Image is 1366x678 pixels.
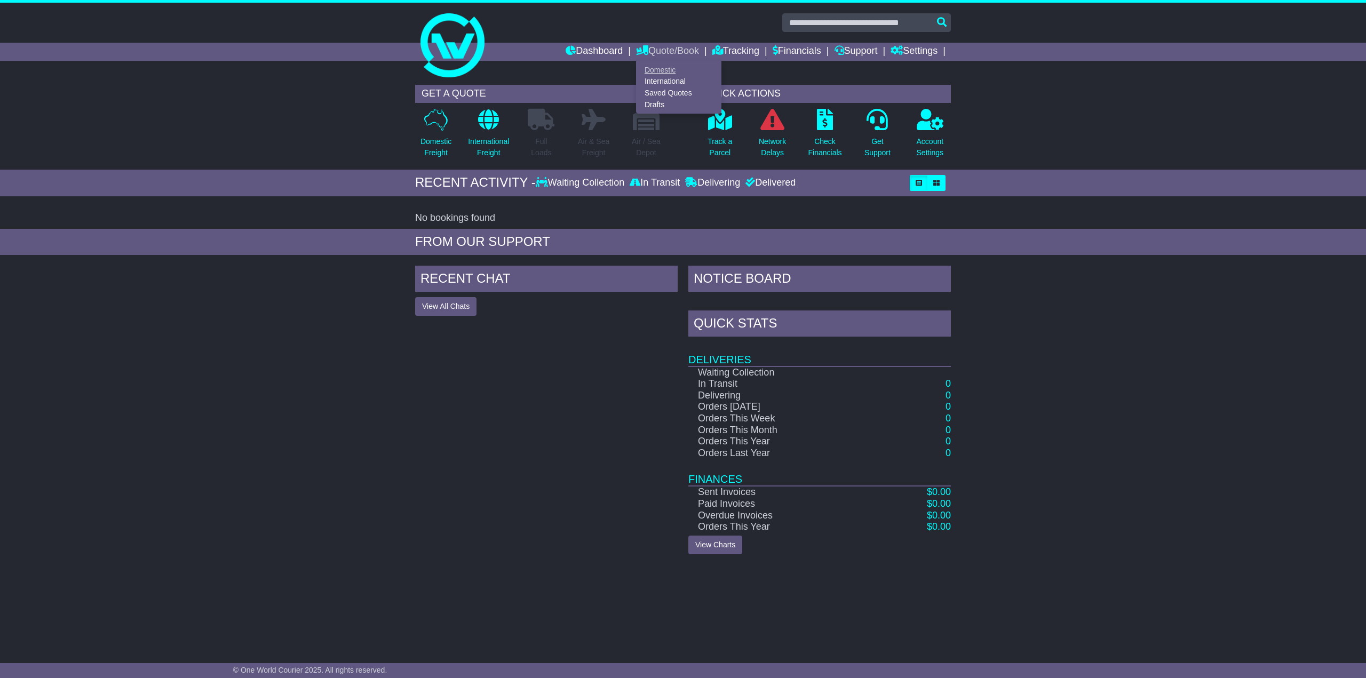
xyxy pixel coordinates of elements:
p: Account Settings [917,136,944,158]
span: 0.00 [932,521,951,532]
a: $0.00 [927,498,951,509]
p: Network Delays [759,136,786,158]
a: Domestic [637,64,721,76]
p: Check Financials [808,136,842,158]
a: AccountSettings [916,108,944,164]
p: Air / Sea Depot [632,136,661,158]
a: InternationalFreight [467,108,510,164]
div: NOTICE BOARD [688,266,951,294]
a: 0 [946,413,951,424]
a: Support [835,43,878,61]
p: International Freight [468,136,509,158]
a: NetworkDelays [758,108,787,164]
td: Sent Invoices [688,486,879,498]
p: Track a Parcel [708,136,732,158]
a: International [637,76,721,87]
button: View All Chats [415,297,476,316]
a: Tracking [712,43,759,61]
a: View Charts [688,536,742,554]
td: Waiting Collection [688,366,879,379]
div: No bookings found [415,212,951,224]
a: Drafts [637,99,721,110]
a: Saved Quotes [637,87,721,99]
a: DomesticFreight [420,108,452,164]
div: RECENT CHAT [415,266,678,294]
span: © One World Courier 2025. All rights reserved. [233,666,387,674]
p: Full Loads [528,136,554,158]
a: Quote/Book [636,43,699,61]
span: 0.00 [932,498,951,509]
a: $0.00 [927,486,951,497]
div: Delivering [682,177,743,189]
div: GET A QUOTE [415,85,667,103]
div: Quick Stats [688,310,951,339]
td: In Transit [688,378,879,390]
p: Air & Sea Freight [578,136,609,158]
div: Delivered [743,177,796,189]
a: Settings [891,43,938,61]
a: Financials [773,43,821,61]
a: 0 [946,378,951,389]
td: Orders Last Year [688,448,879,459]
span: 0.00 [932,510,951,521]
div: Waiting Collection [536,177,627,189]
td: Orders This Year [688,436,879,448]
a: Dashboard [566,43,623,61]
div: In Transit [627,177,682,189]
a: 0 [946,401,951,412]
td: Orders [DATE] [688,401,879,413]
div: Quote/Book [636,61,721,114]
td: Overdue Invoices [688,510,879,522]
td: Orders This Month [688,425,879,436]
a: 0 [946,436,951,446]
td: Orders This Week [688,413,879,425]
span: 0.00 [932,486,951,497]
a: CheckFinancials [808,108,843,164]
td: Paid Invoices [688,498,879,510]
a: 0 [946,448,951,458]
td: Finances [688,459,951,486]
td: Delivering [688,390,879,402]
a: $0.00 [927,510,951,521]
a: Track aParcel [707,108,733,164]
div: QUICK ACTIONS [699,85,951,103]
a: 0 [946,390,951,401]
a: $0.00 [927,521,951,532]
a: GetSupport [864,108,891,164]
td: Orders This Year [688,521,879,533]
p: Domestic Freight [420,136,451,158]
p: Get Support [864,136,891,158]
div: RECENT ACTIVITY - [415,175,536,190]
div: FROM OUR SUPPORT [415,234,951,250]
a: 0 [946,425,951,435]
td: Deliveries [688,339,951,366]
